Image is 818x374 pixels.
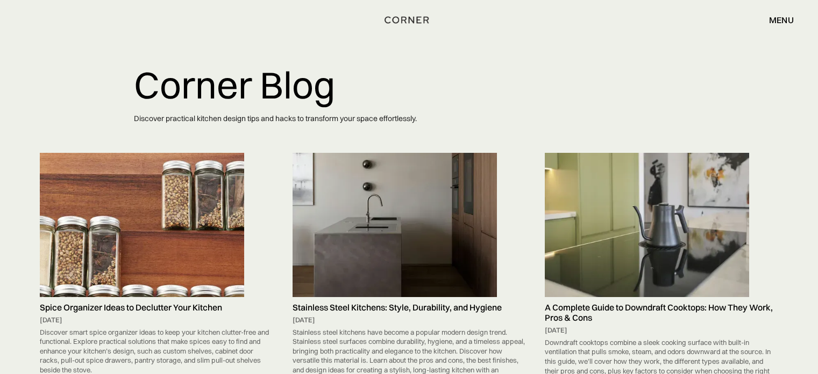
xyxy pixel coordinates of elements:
div: [DATE] [293,315,526,325]
h5: Stainless Steel Kitchens: Style, Durability, and Hygiene [293,302,526,313]
h1: Corner Blog [134,65,685,105]
h5: A Complete Guide to Downdraft Cooktops: How They Work, Pros & Cons [545,302,778,323]
div: [DATE] [545,326,778,335]
a: home [381,13,437,27]
div: menu [769,16,794,24]
h5: Spice Organizer Ideas to Declutter Your Kitchen [40,302,273,313]
div: menu [758,11,794,29]
div: [DATE] [40,315,273,325]
p: Discover practical kitchen design tips and hacks to transform your space effortlessly. [134,105,685,132]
